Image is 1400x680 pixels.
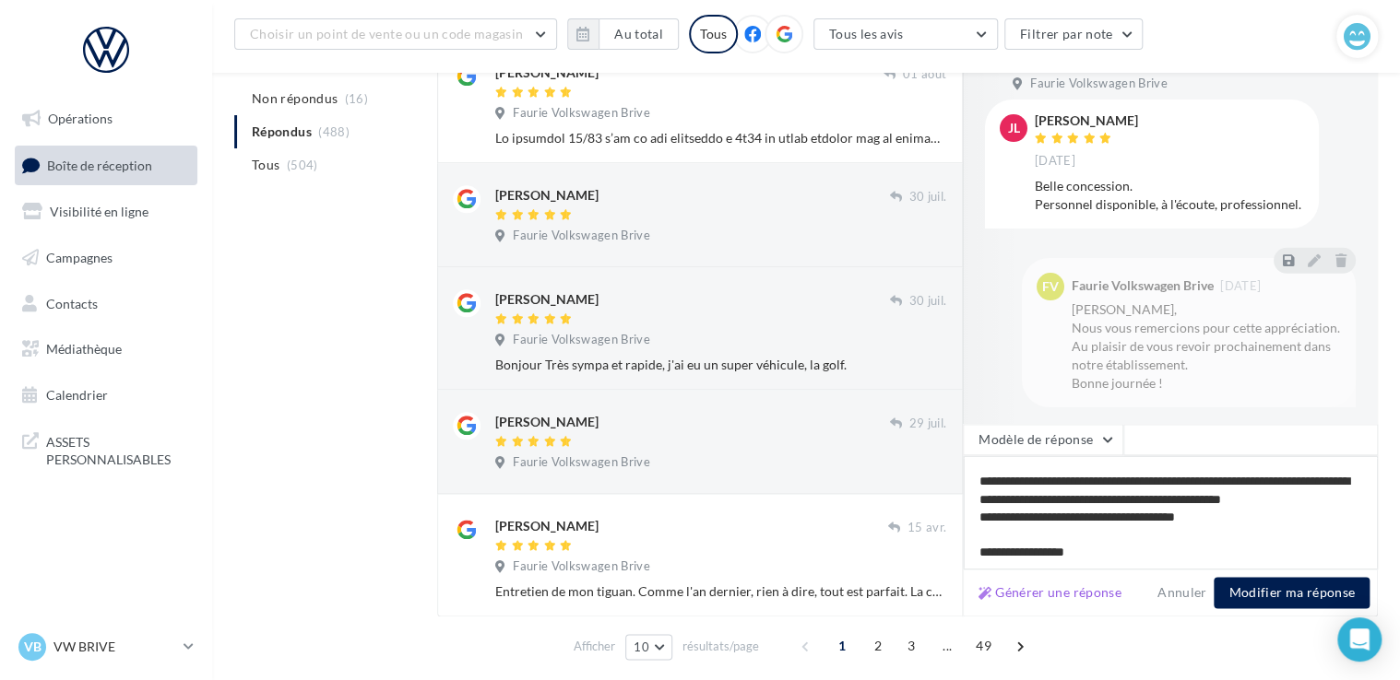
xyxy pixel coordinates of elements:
[495,517,599,535] div: [PERSON_NAME]
[567,18,679,50] button: Au total
[46,429,190,469] span: ASSETS PERSONNALISABLES
[513,454,649,471] span: Faurie Volkswagen Brive
[252,89,338,108] span: Non répondus
[574,638,615,655] span: Afficher
[495,582,946,601] div: Entretien de mon tiguan. Comme l'an dernier, rien à dire, tout est parfait. La charmante [PERSON_...
[908,189,946,205] span: 30 juil.
[971,581,1129,604] button: Générer une réponse
[896,631,926,661] span: 3
[1042,277,1059,296] span: FV
[513,228,649,244] span: Faurie Volkswagen Brive
[513,105,649,122] span: Faurie Volkswagen Brive
[11,100,201,138] a: Opérations
[513,558,649,575] span: Faurie Volkswagen Brive
[1035,114,1138,127] div: [PERSON_NAME]
[1004,18,1144,50] button: Filtrer par note
[908,520,946,536] span: 15 avr.
[53,638,176,656] p: VW BRIVE
[11,193,201,231] a: Visibilité en ligne
[11,146,201,185] a: Boîte de réception
[1220,280,1261,292] span: [DATE]
[495,356,946,374] div: Bonjour Très sympa et rapide, j'ai eu un super véhicule, la golf.
[11,239,201,277] a: Campagnes
[932,631,962,661] span: ...
[625,634,672,660] button: 10
[908,293,946,310] span: 30 juil.
[345,91,368,106] span: (16)
[1150,581,1214,604] button: Annuler
[234,18,557,50] button: Choisir un point de vente ou un code magasin
[968,631,999,661] span: 49
[495,290,599,309] div: [PERSON_NAME]
[829,26,904,41] span: Tous les avis
[495,186,599,205] div: [PERSON_NAME]
[11,376,201,415] a: Calendrier
[689,15,738,53] div: Tous
[495,129,946,147] div: Lo ipsumdol 15/83 s’am co adi elitseddo e 4t34 in utlab etdolor mag al enimadm ve quisnos exe ull...
[47,157,152,172] span: Boîte de réception
[513,332,649,348] span: Faurie Volkswagen Brive
[1035,153,1075,170] span: [DATE]
[963,424,1123,455] button: Modèle de réponse
[46,341,122,357] span: Médiathèque
[495,413,599,431] div: [PERSON_NAME]
[48,111,113,126] span: Opérations
[11,422,201,476] a: ASSETS PERSONNALISABLES
[863,631,893,661] span: 2
[50,204,148,219] span: Visibilité en ligne
[1214,577,1370,608] button: Modifier ma réponse
[682,638,759,655] span: résultats/page
[903,66,946,83] span: 01 août
[1072,279,1214,292] div: Faurie Volkswagen Brive
[46,387,108,403] span: Calendrier
[1035,177,1304,214] div: Belle concession. Personnel disponible, à l'écoute, professionnel.
[813,18,998,50] button: Tous les avis
[634,639,649,654] span: 10
[1337,617,1382,662] div: Open Intercom Messenger
[250,26,523,41] span: Choisir un point de vente ou un code magasin
[11,285,201,323] a: Contacts
[827,631,857,661] span: 1
[24,638,42,656] span: VB
[11,330,201,369] a: Médiathèque
[1072,300,1341,393] div: [PERSON_NAME], Nous vous remercions pour cette appréciation. Au plaisir de vous revoir prochainem...
[252,156,279,174] span: Tous
[599,18,679,50] button: Au total
[908,416,946,432] span: 29 juil.
[15,629,197,664] a: VB VW BRIVE
[46,295,98,311] span: Contacts
[287,158,318,172] span: (504)
[1030,76,1167,92] span: Faurie Volkswagen Brive
[1008,119,1020,137] span: JL
[495,64,599,82] div: [PERSON_NAME]
[46,250,113,265] span: Campagnes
